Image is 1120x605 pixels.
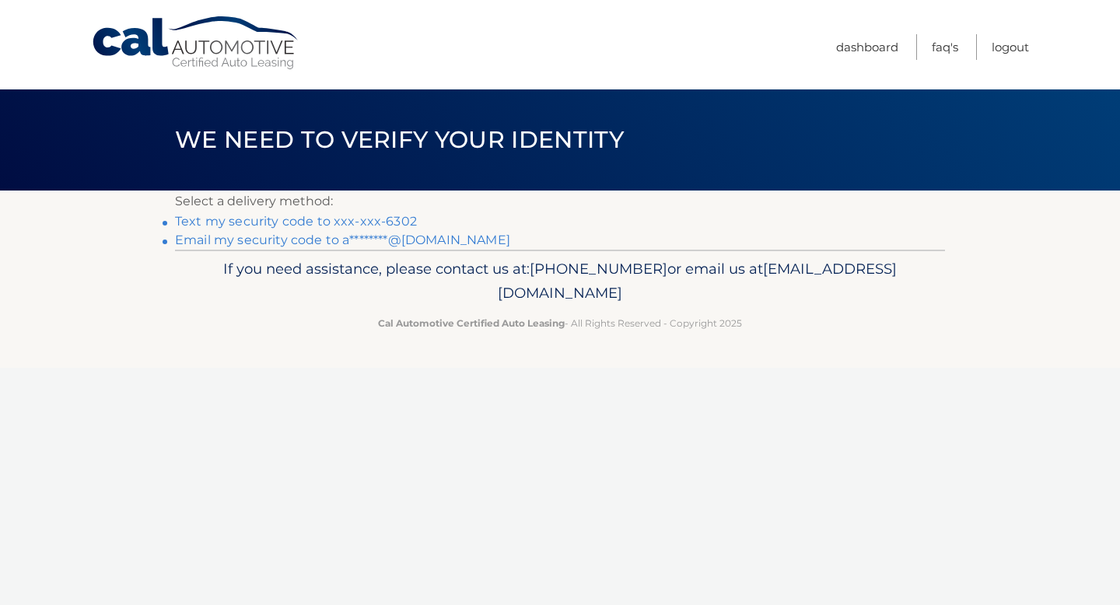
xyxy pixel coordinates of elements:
span: [PHONE_NUMBER] [530,260,667,278]
a: Dashboard [836,34,898,60]
a: Email my security code to a********@[DOMAIN_NAME] [175,233,510,247]
a: Logout [992,34,1029,60]
span: We need to verify your identity [175,125,624,154]
p: Select a delivery method: [175,191,945,212]
a: Text my security code to xxx-xxx-6302 [175,214,417,229]
p: - All Rights Reserved - Copyright 2025 [185,315,935,331]
a: FAQ's [932,34,958,60]
strong: Cal Automotive Certified Auto Leasing [378,317,565,329]
p: If you need assistance, please contact us at: or email us at [185,257,935,306]
a: Cal Automotive [91,16,301,71]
